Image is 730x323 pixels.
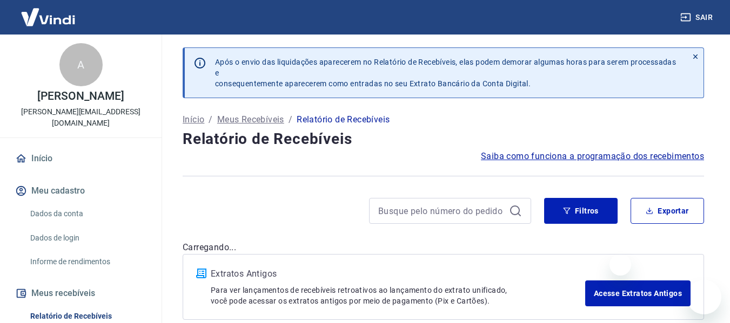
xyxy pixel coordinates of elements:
p: [PERSON_NAME][EMAIL_ADDRESS][DOMAIN_NAME] [9,106,153,129]
a: Dados de login [26,227,149,249]
button: Meus recebíveis [13,281,149,305]
a: Início [13,147,149,170]
p: Após o envio das liquidações aparecerem no Relatório de Recebíveis, elas podem demorar algumas ho... [215,57,679,89]
button: Filtros [544,198,618,224]
p: / [209,113,212,126]
input: Busque pelo número do pedido [378,203,505,219]
iframe: Botão para abrir a janela de mensagens [687,280,721,314]
button: Meu cadastro [13,179,149,203]
p: Para ver lançamentos de recebíveis retroativos ao lançamento do extrato unificado, você pode aces... [211,285,585,306]
a: Acesse Extratos Antigos [585,280,691,306]
p: Extratos Antigos [211,267,585,280]
div: A [59,43,103,86]
button: Exportar [631,198,704,224]
button: Sair [678,8,717,28]
a: Início [183,113,204,126]
p: / [289,113,292,126]
img: ícone [196,269,206,278]
a: Saiba como funciona a programação dos recebimentos [481,150,704,163]
a: Meus Recebíveis [217,113,284,126]
img: Vindi [13,1,83,33]
a: Informe de rendimentos [26,251,149,273]
p: Carregando... [183,241,704,254]
p: [PERSON_NAME] [37,91,124,102]
p: Relatório de Recebíveis [297,113,390,126]
a: Dados da conta [26,203,149,225]
iframe: Fechar mensagem [610,254,631,276]
h4: Relatório de Recebíveis [183,128,704,150]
